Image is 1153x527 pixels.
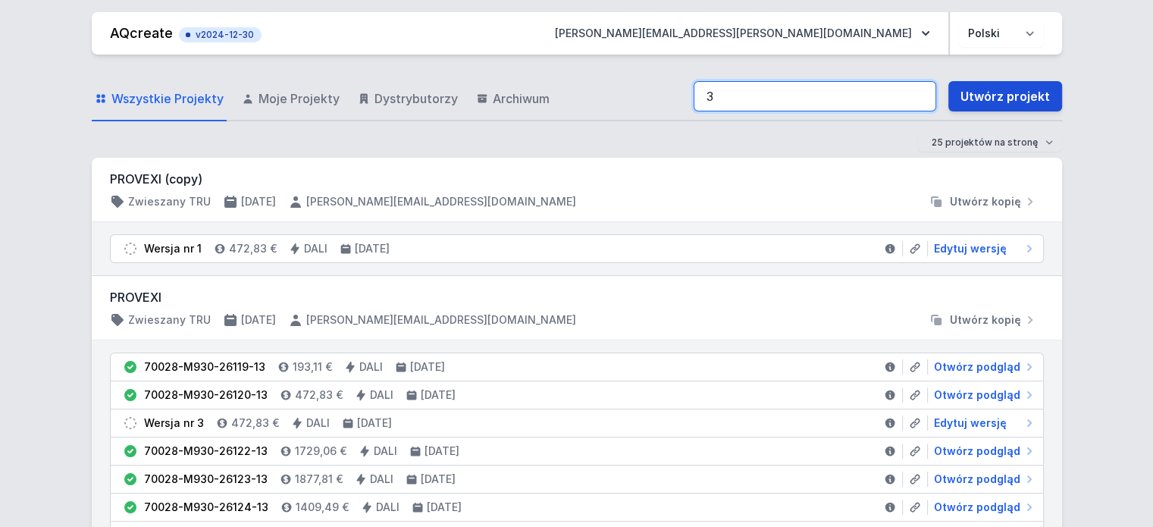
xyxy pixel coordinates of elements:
[950,312,1021,328] span: Utwórz kopię
[186,29,254,41] span: v2024-12-30
[928,472,1037,487] a: Otwórz podgląd
[934,241,1007,256] span: Edytuj wersję
[355,241,390,256] h4: [DATE]
[239,77,343,121] a: Moje Projekty
[934,500,1020,515] span: Otwórz podgląd
[934,444,1020,459] span: Otwórz podgląd
[229,241,277,256] h4: 472,83 €
[928,416,1037,431] a: Edytuj wersję
[295,387,343,403] h4: 472,83 €
[128,312,211,328] h4: Zwieszany TRU
[928,241,1037,256] a: Edytuj wersję
[241,312,276,328] h4: [DATE]
[110,288,1044,306] h3: PROVEXI
[374,89,458,108] span: Dystrybutorzy
[923,194,1044,209] button: Utwórz kopię
[928,500,1037,515] a: Otwórz podgląd
[934,359,1020,375] span: Otwórz podgląd
[110,25,173,41] a: AQcreate
[123,241,138,256] img: draft.svg
[111,89,224,108] span: Wszystkie Projekty
[306,416,330,431] h4: DALI
[473,77,553,121] a: Archiwum
[144,416,204,431] div: Wersja nr 3
[427,500,462,515] h4: [DATE]
[934,387,1020,403] span: Otwórz podgląd
[410,359,445,375] h4: [DATE]
[306,194,576,209] h4: [PERSON_NAME][EMAIL_ADDRESS][DOMAIN_NAME]
[357,416,392,431] h4: [DATE]
[543,20,942,47] button: [PERSON_NAME][EMAIL_ADDRESS][PERSON_NAME][DOMAIN_NAME]
[359,359,383,375] h4: DALI
[493,89,550,108] span: Archiwum
[950,194,1021,209] span: Utwórz kopię
[376,500,399,515] h4: DALI
[295,472,343,487] h4: 1877,81 €
[179,24,262,42] button: v2024-12-30
[231,416,279,431] h4: 472,83 €
[258,89,340,108] span: Moje Projekty
[293,359,332,375] h4: 193,11 €
[370,387,393,403] h4: DALI
[306,312,576,328] h4: [PERSON_NAME][EMAIL_ADDRESS][DOMAIN_NAME]
[296,500,349,515] h4: 1409,49 €
[923,312,1044,328] button: Utwórz kopię
[144,387,268,403] div: 70028-M930-26120-13
[110,170,1044,188] h3: PROVEXI (copy)
[694,81,936,111] input: Szukaj wśród projektów i wersji...
[123,416,138,431] img: draft.svg
[144,444,268,459] div: 70028-M930-26122-13
[928,444,1037,459] a: Otwórz podgląd
[959,20,1044,47] select: Wybierz język
[421,472,456,487] h4: [DATE]
[934,416,1007,431] span: Edytuj wersję
[374,444,397,459] h4: DALI
[421,387,456,403] h4: [DATE]
[934,472,1020,487] span: Otwórz podgląd
[928,359,1037,375] a: Otwórz podgląd
[144,359,265,375] div: 70028-M930-26119-13
[948,81,1062,111] a: Utwórz projekt
[355,77,461,121] a: Dystrybutorzy
[425,444,459,459] h4: [DATE]
[370,472,393,487] h4: DALI
[92,77,227,121] a: Wszystkie Projekty
[304,241,327,256] h4: DALI
[928,387,1037,403] a: Otwórz podgląd
[144,241,202,256] div: Wersja nr 1
[295,444,346,459] h4: 1729,06 €
[144,472,268,487] div: 70028-M930-26123-13
[241,194,276,209] h4: [DATE]
[128,194,211,209] h4: Zwieszany TRU
[144,500,268,515] div: 70028-M930-26124-13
